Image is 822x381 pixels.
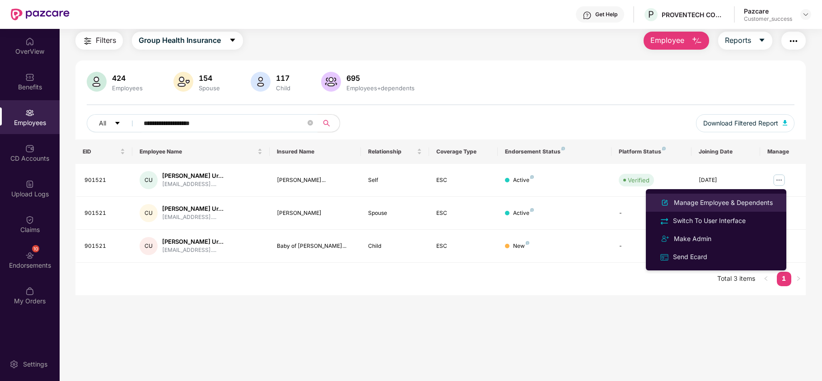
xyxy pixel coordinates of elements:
[140,148,255,155] span: Employee Name
[318,114,340,132] button: search
[671,252,709,262] div: Send Ecard
[744,15,792,23] div: Customer_success
[87,72,107,92] img: svg+xml;base64,PHN2ZyB4bWxucz0iaHR0cDovL3d3dy53My5vcmcvMjAwMC9zdmciIHhtbG5zOnhsaW5rPSJodHRwOi8vd3...
[270,139,361,164] th: Insured Name
[162,213,224,222] div: [EMAIL_ADDRESS]....
[777,272,791,285] a: 1
[25,180,34,189] img: svg+xml;base64,PHN2ZyBpZD0iVXBsb2FkX0xvZ3MiIGRhdGEtbmFtZT0iVXBsb2FkIExvZ3MiIHhtbG5zPSJodHRwOi8vd3...
[662,10,725,19] div: PROVENTECH CONSULTING PRIVATE LIMITED
[436,209,490,218] div: ESC
[110,84,145,92] div: Employees
[783,120,787,125] img: svg+xml;base64,PHN2ZyB4bWxucz0iaHR0cDovL3d3dy53My5vcmcvMjAwMC9zdmciIHhtbG5zOnhsaW5rPSJodHRwOi8vd3...
[318,120,335,127] span: search
[691,139,760,164] th: Joining Date
[758,37,766,45] span: caret-down
[277,209,354,218] div: [PERSON_NAME]
[25,251,34,260] img: svg+xml;base64,PHN2ZyBpZD0iRW5kb3JzZW1lbnRzIiB4bWxucz0iaHR0cDovL3d3dy53My5vcmcvMjAwMC9zdmciIHdpZH...
[436,176,490,185] div: ESC
[140,171,158,189] div: CU
[530,208,534,212] img: svg+xml;base64,PHN2ZyB4bWxucz0iaHR0cDovL3d3dy53My5vcmcvMjAwMC9zdmciIHdpZHRoPSI4IiBoZWlnaHQ9IjgiIH...
[25,215,34,224] img: svg+xml;base64,PHN2ZyBpZD0iQ2xhaW0iIHhtbG5zPSJodHRwOi8vd3d3LnczLm9yZy8yMDAwL3N2ZyIgd2lkdGg9IjIwIi...
[612,197,691,230] td: -
[84,242,125,251] div: 901521
[368,209,422,218] div: Spouse
[140,237,158,255] div: CU
[802,11,809,18] img: svg+xml;base64,PHN2ZyBpZD0iRHJvcGRvd24tMzJ4MzIiIHhtbG5zPSJodHRwOi8vd3d3LnczLm9yZy8yMDAwL3N2ZyIgd2...
[788,36,799,46] img: svg+xml;base64,PHN2ZyB4bWxucz0iaHR0cDovL3d3dy53My5vcmcvMjAwMC9zdmciIHdpZHRoPSIyNCIgaGVpZ2h0PSIyNC...
[368,148,416,155] span: Relationship
[718,32,772,50] button: Reportscaret-down
[672,198,775,208] div: Manage Employee & Dependents
[772,173,786,187] img: manageButton
[321,72,341,92] img: svg+xml;base64,PHN2ZyB4bWxucz0iaHR0cDovL3d3dy53My5vcmcvMjAwMC9zdmciIHhtbG5zOnhsaW5rPSJodHRwOi8vd3...
[628,176,649,185] div: Verified
[345,74,416,83] div: 695
[436,242,490,251] div: ESC
[25,108,34,117] img: svg+xml;base64,PHN2ZyBpZD0iRW1wbG95ZWVzIiB4bWxucz0iaHR0cDovL3d3dy53My5vcmcvMjAwMC9zdmciIHdpZHRoPS...
[308,120,313,125] span: close-circle
[777,272,791,286] li: 1
[505,148,605,155] div: Endorsement Status
[132,32,243,50] button: Group Health Insurancecaret-down
[612,230,691,263] td: -
[114,120,121,127] span: caret-down
[25,73,34,82] img: svg+xml;base64,PHN2ZyBpZD0iQmVuZWZpdHMiIHhtbG5zPSJodHRwOi8vd3d3LnczLm9yZy8yMDAwL3N2ZyIgd2lkdGg9Ij...
[696,114,794,132] button: Download Filtered Report
[229,37,236,45] span: caret-down
[96,35,116,46] span: Filters
[513,209,534,218] div: Active
[760,139,806,164] th: Manage
[662,147,666,150] img: svg+xml;base64,PHN2ZyB4bWxucz0iaHR0cDovL3d3dy53My5vcmcvMjAwMC9zdmciIHdpZHRoPSI4IiBoZWlnaHQ9IjgiIH...
[691,36,702,46] img: svg+xml;base64,PHN2ZyB4bWxucz0iaHR0cDovL3d3dy53My5vcmcvMjAwMC9zdmciIHhtbG5zOnhsaW5rPSJodHRwOi8vd3...
[82,36,93,46] img: svg+xml;base64,PHN2ZyB4bWxucz0iaHR0cDovL3d3dy53My5vcmcvMjAwMC9zdmciIHdpZHRoPSIyNCIgaGVpZ2h0PSIyNC...
[99,118,106,128] span: All
[11,9,70,20] img: New Pazcare Logo
[530,175,534,179] img: svg+xml;base64,PHN2ZyB4bWxucz0iaHR0cDovL3d3dy53My5vcmcvMjAwMC9zdmciIHdpZHRoPSI4IiBoZWlnaHQ9IjgiIH...
[197,74,222,83] div: 154
[162,172,224,180] div: [PERSON_NAME] Ur...
[595,11,617,18] div: Get Help
[791,272,806,286] button: right
[791,272,806,286] li: Next Page
[744,7,792,15] div: Pazcare
[87,114,142,132] button: Allcaret-down
[83,148,118,155] span: EID
[561,147,565,150] img: svg+xml;base64,PHN2ZyB4bWxucz0iaHR0cDovL3d3dy53My5vcmcvMjAwMC9zdmciIHdpZHRoPSI4IiBoZWlnaHQ9IjgiIH...
[644,32,709,50] button: Employee
[173,72,193,92] img: svg+xml;base64,PHN2ZyB4bWxucz0iaHR0cDovL3d3dy53My5vcmcvMjAwMC9zdmciIHhtbG5zOnhsaW5rPSJodHRwOi8vd3...
[583,11,592,20] img: svg+xml;base64,PHN2ZyBpZD0iSGVscC0zMngzMiIgeG1sbnM9Imh0dHA6Ly93d3cudzMub3JnLzIwMDAvc3ZnIiB3aWR0aD...
[162,180,224,189] div: [EMAIL_ADDRESS]....
[429,139,498,164] th: Coverage Type
[659,197,670,208] img: svg+xml;base64,PHN2ZyB4bWxucz0iaHR0cDovL3d3dy53My5vcmcvMjAwMC9zdmciIHhtbG5zOnhsaW5rPSJodHRwOi8vd3...
[162,204,224,213] div: [PERSON_NAME] Ur...
[659,233,670,244] img: svg+xml;base64,PHN2ZyB4bWxucz0iaHR0cDovL3d3dy53My5vcmcvMjAwMC9zdmciIHdpZHRoPSIyNCIgaGVpZ2h0PSIyNC...
[75,32,123,50] button: Filters
[659,216,669,226] img: svg+xml;base64,PHN2ZyB4bWxucz0iaHR0cDovL3d3dy53My5vcmcvMjAwMC9zdmciIHdpZHRoPSIyNCIgaGVpZ2h0PSIyNC...
[345,84,416,92] div: Employees+dependents
[759,272,773,286] button: left
[9,360,19,369] img: svg+xml;base64,PHN2ZyBpZD0iU2V0dGluZy0yMHgyMCIgeG1sbnM9Imh0dHA6Ly93d3cudzMub3JnLzIwMDAvc3ZnIiB3aW...
[659,252,669,262] img: svg+xml;base64,PHN2ZyB4bWxucz0iaHR0cDovL3d3dy53My5vcmcvMjAwMC9zdmciIHdpZHRoPSIxNiIgaGVpZ2h0PSIxNi...
[84,209,125,218] div: 901521
[20,360,50,369] div: Settings
[140,204,158,222] div: CU
[717,272,755,286] li: Total 3 items
[361,139,430,164] th: Relationship
[32,245,39,252] div: 10
[132,139,269,164] th: Employee Name
[513,242,529,251] div: New
[526,241,529,245] img: svg+xml;base64,PHN2ZyB4bWxucz0iaHR0cDovL3d3dy53My5vcmcvMjAwMC9zdmciIHdpZHRoPSI4IiBoZWlnaHQ9IjgiIH...
[699,176,753,185] div: [DATE]
[796,276,801,281] span: right
[277,242,354,251] div: Baby of [PERSON_NAME]...
[139,35,221,46] span: Group Health Insurance
[308,119,313,128] span: close-circle
[671,216,747,226] div: Switch To User Interface
[648,9,654,20] span: P
[110,74,145,83] div: 424
[84,176,125,185] div: 901521
[672,234,713,244] div: Make Admin
[277,176,354,185] div: [PERSON_NAME]...
[513,176,534,185] div: Active
[368,242,422,251] div: Child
